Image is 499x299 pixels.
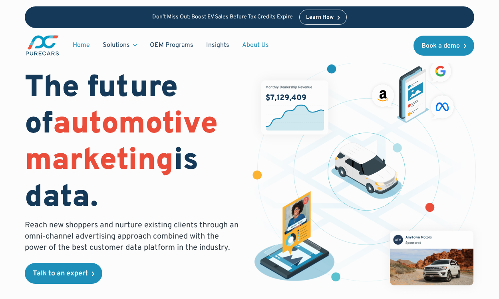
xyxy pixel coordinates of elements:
[369,58,457,123] img: ads on social media and advertising partners
[25,220,240,253] p: Reach new shoppers and nurture existing clients through an omni-channel advertising approach comb...
[421,43,460,49] div: Book a demo
[261,80,329,134] img: chart showing monthly dealership revenue of $7m
[299,10,347,25] a: Learn How
[249,191,341,284] img: persona of a buyer
[200,38,236,53] a: Insights
[25,34,60,56] a: main
[25,106,218,181] span: automotive marketing
[25,263,102,284] a: Talk to an expert
[33,270,88,277] div: Talk to an expert
[96,38,143,53] div: Solutions
[414,36,474,56] a: Book a demo
[236,38,275,53] a: About Us
[143,38,200,53] a: OEM Programs
[306,15,334,20] div: Learn How
[66,38,96,53] a: Home
[331,142,402,199] img: illustration of a vehicle
[25,34,60,56] img: purecars logo
[103,41,130,50] div: Solutions
[152,14,293,21] p: Don’t Miss Out: Boost EV Sales Before Tax Credits Expire
[25,70,240,217] h1: The future of is data.
[378,219,485,296] img: mockup of facebook post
